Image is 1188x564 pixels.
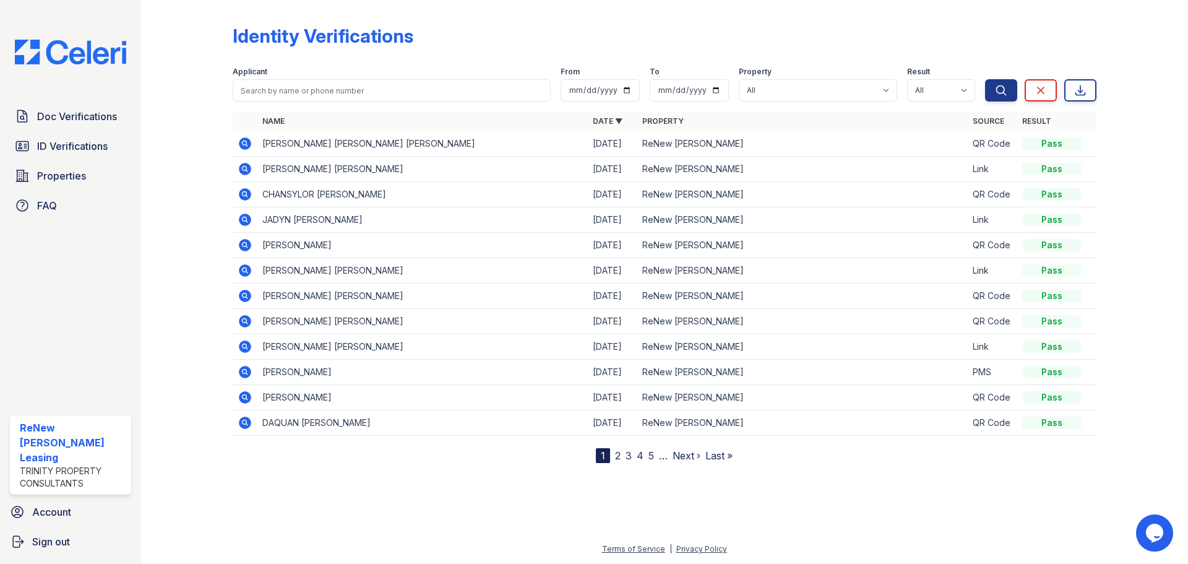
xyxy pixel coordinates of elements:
td: [DATE] [588,258,637,284]
div: Pass [1022,188,1082,201]
td: Link [968,157,1017,182]
label: Result [907,67,930,77]
td: [DATE] [588,157,637,182]
td: ReNew [PERSON_NAME] [637,284,968,309]
td: QR Code [968,410,1017,436]
a: Date ▼ [593,116,622,126]
td: [DATE] [588,360,637,385]
td: ReNew [PERSON_NAME] [637,131,968,157]
td: QR Code [968,284,1017,309]
td: ReNew [PERSON_NAME] [637,334,968,360]
td: [DATE] [588,385,637,410]
td: [PERSON_NAME] [PERSON_NAME] [257,284,588,309]
a: Last » [705,449,733,462]
td: QR Code [968,233,1017,258]
td: Link [968,334,1017,360]
td: ReNew [PERSON_NAME] [637,360,968,385]
td: [PERSON_NAME] [PERSON_NAME] [257,157,588,182]
td: DAQUAN [PERSON_NAME] [257,410,588,436]
td: QR Code [968,182,1017,207]
td: ReNew [PERSON_NAME] [637,385,968,410]
td: [DATE] [588,410,637,436]
td: PMS [968,360,1017,385]
a: FAQ [10,193,131,218]
div: Pass [1022,417,1082,429]
td: JADYN [PERSON_NAME] [257,207,588,233]
td: [DATE] [588,284,637,309]
td: CHANSYLOR [PERSON_NAME] [257,182,588,207]
td: [DATE] [588,131,637,157]
span: FAQ [37,198,57,213]
input: Search by name or phone number [233,79,551,102]
div: Trinity Property Consultants [20,465,126,490]
span: Account [32,505,71,519]
td: ReNew [PERSON_NAME] [637,309,968,334]
div: Pass [1022,163,1082,175]
td: ReNew [PERSON_NAME] [637,207,968,233]
a: 2 [615,449,621,462]
td: [PERSON_NAME] [PERSON_NAME] [PERSON_NAME] [257,131,588,157]
a: Account [5,500,136,524]
a: 3 [626,449,632,462]
a: Terms of Service [602,544,665,553]
td: [PERSON_NAME] [257,233,588,258]
td: [DATE] [588,334,637,360]
label: Property [739,67,772,77]
a: Property [642,116,684,126]
a: Next › [673,449,700,462]
td: [PERSON_NAME] [PERSON_NAME] [257,258,588,284]
div: Pass [1022,239,1082,251]
div: Pass [1022,315,1082,328]
div: Pass [1022,391,1082,404]
td: ReNew [PERSON_NAME] [637,233,968,258]
a: Properties [10,163,131,188]
td: ReNew [PERSON_NAME] [637,157,968,182]
label: From [561,67,580,77]
td: [PERSON_NAME] [257,360,588,385]
div: | [669,544,672,553]
td: [DATE] [588,233,637,258]
td: [PERSON_NAME] [PERSON_NAME] [257,334,588,360]
div: Pass [1022,264,1082,277]
div: Pass [1022,214,1082,226]
a: Privacy Policy [676,544,727,553]
img: CE_Logo_Blue-a8612792a0a2168367f1c8372b55b34899dd931a85d93a1a3d3e32e68fde9ad4.png [5,40,136,64]
a: Result [1022,116,1051,126]
div: ReNew [PERSON_NAME] Leasing [20,420,126,465]
td: [DATE] [588,182,637,207]
div: Identity Verifications [233,25,413,47]
a: Sign out [5,529,136,554]
td: [DATE] [588,309,637,334]
div: Pass [1022,366,1082,378]
a: ID Verifications [10,134,131,158]
span: Sign out [32,534,70,549]
td: [PERSON_NAME] [PERSON_NAME] [257,309,588,334]
a: 4 [637,449,643,462]
div: Pass [1022,290,1082,302]
td: [PERSON_NAME] [257,385,588,410]
td: ReNew [PERSON_NAME] [637,410,968,436]
td: Link [968,207,1017,233]
span: Properties [37,168,86,183]
td: QR Code [968,131,1017,157]
span: ID Verifications [37,139,108,154]
td: ReNew [PERSON_NAME] [637,258,968,284]
div: 1 [596,448,610,463]
td: [DATE] [588,207,637,233]
span: Doc Verifications [37,109,117,124]
label: Applicant [233,67,267,77]
a: Doc Verifications [10,104,131,129]
a: 5 [648,449,654,462]
div: Pass [1022,341,1082,353]
td: ReNew [PERSON_NAME] [637,182,968,207]
td: QR Code [968,309,1017,334]
td: QR Code [968,385,1017,410]
td: Link [968,258,1017,284]
a: Name [262,116,285,126]
span: … [659,448,668,463]
iframe: chat widget [1136,514,1176,552]
label: To [650,67,660,77]
div: Pass [1022,137,1082,150]
a: Source [973,116,1004,126]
